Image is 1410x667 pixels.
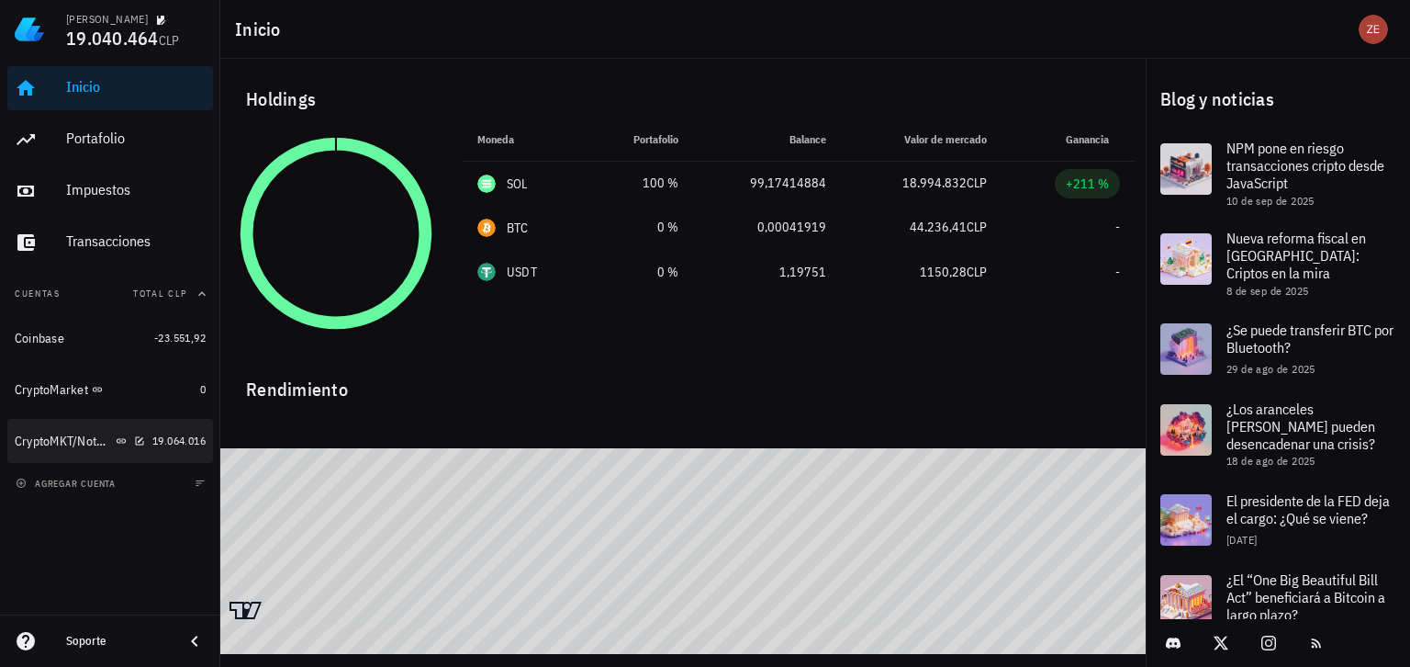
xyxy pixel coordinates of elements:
div: Impuestos [66,181,206,198]
span: Ganancia [1066,132,1120,146]
div: Transacciones [66,232,206,250]
button: agregar cuenta [11,474,124,492]
span: 29 de ago de 2025 [1226,362,1315,376]
a: NPM pone en riesgo transacciones cripto desde JavaScript 10 de sep de 2025 [1146,129,1410,219]
span: NPM pone en riesgo transacciones cripto desde JavaScript [1226,139,1384,192]
div: 100 % [603,174,678,193]
a: Transacciones [7,220,213,265]
div: BTC-icon [477,219,496,237]
a: CryptoMarket 0 [7,367,213,412]
a: Coinbase -23.551,92 [7,316,213,360]
span: CLP [159,32,180,49]
div: CryptoMKT/NotBank [15,434,112,449]
div: Soporte [66,634,169,649]
div: BTC [507,219,529,237]
div: 0 % [603,218,678,237]
a: Impuestos [7,169,213,213]
span: 1150,28 [920,264,967,280]
span: 19.064.016 [152,434,206,447]
div: 1,19751 [708,263,827,282]
a: ¿El “One Big Beautiful Bill Act” beneficiará a Bitcoin a largo plazo? [1146,560,1410,650]
div: 0 % [603,263,678,282]
th: Valor de mercado [841,118,1002,162]
span: ¿El “One Big Beautiful Bill Act” beneficiará a Bitcoin a largo plazo? [1226,571,1385,624]
span: El presidente de la FED deja el cargo: ¿Qué se viene? [1226,492,1390,527]
a: Portafolio [7,118,213,162]
div: Rendimiento [231,360,1135,404]
th: Portafolio [588,118,693,162]
div: 99,17414884 [708,174,827,193]
button: CuentasTotal CLP [7,272,213,316]
div: Blog y noticias [1146,70,1410,129]
span: -23.551,92 [154,331,206,345]
span: 18.994.832 [902,175,967,191]
th: Balance [693,118,842,162]
span: 8 de sep de 2025 [1226,284,1308,298]
div: Portafolio [66,130,206,147]
span: ¿Se puede transferir BTC por Bluetooth? [1226,321,1393,356]
div: SOL [507,175,528,193]
a: Charting by TradingView [229,602,262,619]
a: CryptoMKT/NotBank 19.064.016 [7,419,213,463]
a: El presidente de la FED deja el cargo: ¿Qué se viene? [DATE] [1146,480,1410,560]
span: ¿Los aranceles [PERSON_NAME] pueden desencadenar una crisis? [1226,400,1375,453]
span: Nueva reforma fiscal en [GEOGRAPHIC_DATA]: Criptos en la mira [1226,229,1366,282]
div: +211 % [1066,175,1109,193]
div: Holdings [231,70,1135,129]
h1: Inicio [235,15,288,44]
div: Coinbase [15,331,64,346]
span: [DATE] [1226,533,1257,547]
span: 10 de sep de 2025 [1226,194,1315,208]
div: Inicio [66,78,206,96]
span: 19.040.464 [66,26,159,51]
div: CryptoMarket [15,382,88,398]
span: 18 de ago de 2025 [1226,454,1315,468]
div: avatar [1359,15,1388,44]
span: agregar cuenta [19,478,116,490]
div: SOL-icon [477,175,496,193]
span: 44.236,41 [910,219,967,235]
div: 0,00041919 [708,218,827,237]
span: CLP [967,175,987,191]
img: LedgiFi [15,15,44,44]
a: Nueva reforma fiscal en [GEOGRAPHIC_DATA]: Criptos en la mira 8 de sep de 2025 [1146,219,1410,309]
div: [PERSON_NAME] [66,12,148,27]
a: ¿Los aranceles [PERSON_NAME] pueden desencadenar una crisis? 18 de ago de 2025 [1146,390,1410,480]
a: ¿Se puede transferir BTC por Bluetooth? 29 de ago de 2025 [1146,309,1410,390]
span: CLP [967,219,987,235]
div: USDT [507,263,537,281]
a: Inicio [7,66,213,110]
span: - [1115,264,1120,280]
span: 0 [200,382,206,396]
span: Total CLP [133,288,187,300]
span: CLP [967,264,987,280]
div: USDT-icon [477,263,496,281]
span: - [1115,219,1120,235]
th: Moneda [463,118,588,162]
